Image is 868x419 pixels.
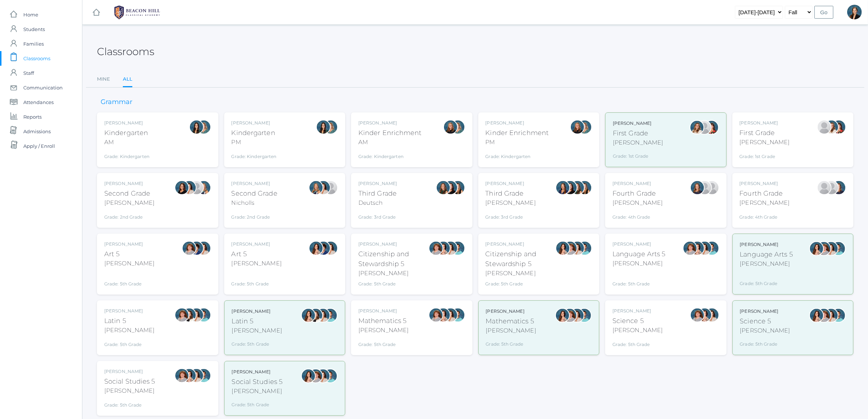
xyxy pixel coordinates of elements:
div: Grade: 5th Grade [740,338,790,347]
div: Sarah Armstrong [189,180,204,195]
div: [PERSON_NAME] [358,326,409,335]
div: First Grade [613,128,663,138]
div: Rebecca Salazar [436,241,451,255]
div: Latin 5 [232,316,282,326]
div: Sarah Bence [175,368,189,383]
div: Westen Taylor [451,308,465,322]
div: Rebecca Salazar [809,308,824,323]
div: Kindergarten [231,128,277,138]
a: All [123,72,132,88]
div: [PERSON_NAME] [231,259,282,268]
div: [PERSON_NAME] [486,326,536,335]
div: Westen Taylor [323,308,338,323]
div: [PERSON_NAME] [358,120,422,126]
div: Mathematics 5 [486,316,536,326]
div: Grade: 5th Grade [486,338,536,347]
div: Lydia Chaffin [817,180,832,195]
div: [PERSON_NAME] [104,259,155,268]
div: [PERSON_NAME] [104,368,155,375]
div: Fourth Grade [612,189,663,199]
div: Grade: 4th Grade [740,210,790,220]
div: Cari Burke [196,241,211,255]
div: [PERSON_NAME] [104,241,155,247]
span: Staff [23,66,34,80]
div: [PERSON_NAME] [740,260,793,268]
div: [PERSON_NAME] [613,120,663,127]
div: Grade: 5th Grade [231,271,282,287]
div: [PERSON_NAME] [232,387,283,396]
div: Maureen Doyle [577,120,592,134]
div: Deutsch [358,199,397,207]
div: Westen Taylor [831,308,846,323]
span: Classrooms [23,51,50,66]
div: Westen Taylor [577,308,592,323]
div: Liv Barber [824,120,839,134]
div: Katie Watters [563,180,577,195]
div: Allison Smith [847,5,862,19]
div: Rebecca Salazar [301,369,316,383]
div: Grade: Kindergarten [104,150,149,160]
div: [PERSON_NAME] [232,326,282,335]
div: Sarah Bence [690,308,705,322]
div: Sarah Bence [563,241,577,255]
div: [PERSON_NAME] [613,138,663,147]
input: Go [814,6,833,19]
div: Rebecca Salazar [436,308,451,322]
div: Social Studies 5 [232,377,283,387]
div: Cari Burke [570,308,584,323]
div: Juliana Fowler [451,180,465,195]
div: Cari Burke [705,308,719,322]
div: Latin 5 [104,316,155,326]
span: Attendances [23,95,54,109]
span: Reports [23,109,42,124]
div: Second Grade [104,189,155,199]
div: Cari Burke [189,308,204,322]
div: Second Grade [231,189,277,199]
div: Maureen Doyle [451,120,465,134]
div: Sarah Bence [817,308,831,323]
span: Students [23,22,45,36]
div: Third Grade [486,189,536,199]
div: Grade: 5th Grade [104,398,155,408]
div: [PERSON_NAME] [740,308,790,315]
div: Grade: 5th Grade [232,338,282,347]
div: [PERSON_NAME] [740,199,790,207]
div: Rebecca Salazar [697,308,712,322]
div: [PERSON_NAME] [232,308,282,315]
div: Art 5 [104,249,155,259]
div: Language Arts 5 [612,249,666,259]
div: Cari Burke [323,241,338,255]
div: [PERSON_NAME] [232,369,283,375]
div: [PERSON_NAME] [612,308,663,314]
div: Grade: 1st Grade [613,150,663,159]
div: [PERSON_NAME] [486,180,536,187]
div: Rebecca Salazar [555,308,570,323]
div: Cari Burke [316,180,331,195]
div: [PERSON_NAME] [740,241,793,248]
div: Grade: 5th Grade [358,338,409,348]
div: Rebecca Salazar [309,241,323,255]
div: Grade: 5th Grade [740,271,793,287]
div: Citizenship and Stewardship 5 [486,249,556,269]
div: Cari Burke [697,241,712,255]
div: Jordyn Dewey [316,120,331,134]
div: Juliana Fowler [577,180,592,195]
div: Science 5 [612,316,663,326]
div: Westen Taylor [451,241,465,255]
div: Cari Burke [316,369,330,383]
div: First Grade [740,128,790,138]
div: Citizenship and Stewardship 5 [358,249,429,269]
div: Grade: 3rd Grade [358,210,397,220]
div: Cari Burke [443,308,458,322]
div: [PERSON_NAME] [231,180,277,187]
div: Jaimie Watson [697,120,712,135]
div: Heather Porter [824,180,839,195]
div: Language Arts 5 [740,250,793,260]
div: Andrea Deutsch [436,180,451,195]
div: Kinder Enrichment [358,128,422,138]
div: [PERSON_NAME] [104,308,155,314]
div: Westen Taylor [323,369,338,383]
div: Cari Burke [316,308,330,323]
div: Grade: Kindergarten [231,150,277,160]
div: Jordyn Dewey [189,120,204,134]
